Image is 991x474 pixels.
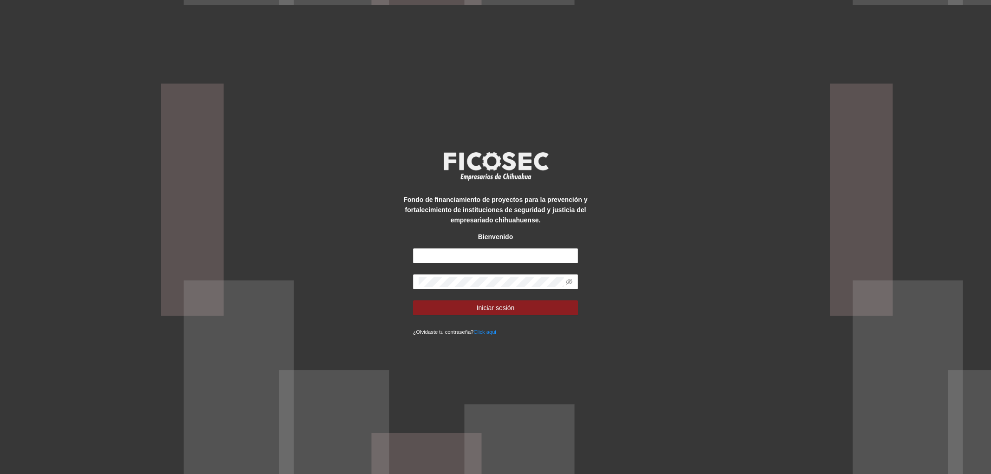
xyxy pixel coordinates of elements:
button: Iniciar sesión [413,300,578,315]
span: eye-invisible [566,279,572,285]
a: Click aqui [473,329,496,335]
small: ¿Olvidaste tu contraseña? [413,329,496,335]
span: Iniciar sesión [477,303,515,313]
img: logo [438,149,554,183]
strong: Bienvenido [478,233,513,240]
strong: Fondo de financiamiento de proyectos para la prevención y fortalecimiento de instituciones de seg... [404,196,588,224]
